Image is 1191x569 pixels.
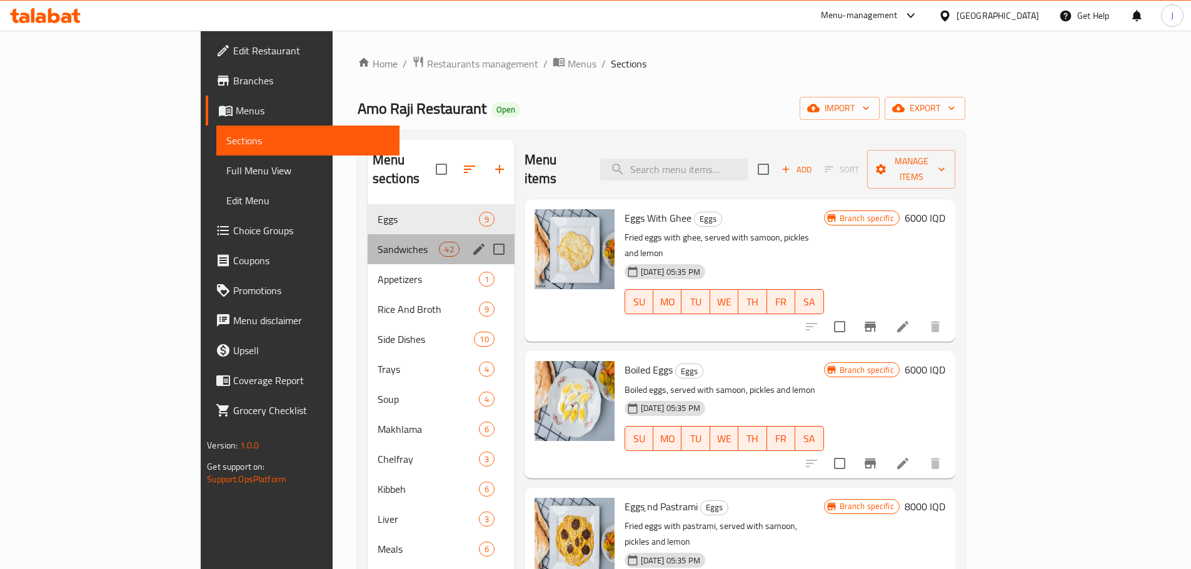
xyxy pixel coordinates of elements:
span: 3 [480,513,494,525]
span: Branch specific [835,500,899,512]
button: TH [738,426,766,451]
span: 6 [480,483,494,495]
button: TH [738,289,766,314]
div: Makhlama6 [368,414,515,444]
button: delete [920,312,950,342]
span: Side Dishes [378,332,475,347]
div: Rice And Broth [378,302,479,317]
div: items [479,542,495,557]
div: Side Dishes10 [368,324,515,354]
span: Coverage Report [233,373,389,388]
span: SU [630,430,648,448]
button: SU [625,426,653,451]
a: Edit menu item [895,456,910,471]
button: FR [767,426,795,451]
span: Eggs With Ghee [625,209,691,227]
span: WE [715,293,733,311]
button: SA [795,289,823,314]
img: Boiled Eggs [535,361,615,441]
span: Select all sections [428,156,455,182]
div: Liver [378,512,479,527]
span: Soup [378,392,479,407]
button: Add section [485,154,515,184]
span: Appetizers [378,272,479,287]
span: Open [491,104,520,115]
div: Chelfray3 [368,444,515,474]
img: Eggs With Ghee [535,209,615,289]
a: Menus [206,96,400,126]
span: SA [800,293,818,311]
span: Menus [568,56,596,71]
span: Select to update [827,314,853,340]
span: Add item [776,160,817,179]
span: 9 [480,304,494,315]
span: Sort sections [455,154,485,184]
button: Manage items [867,150,955,189]
span: Amo Raji Restaurant [358,94,486,122]
span: Makhlama [378,422,479,437]
div: Eggs9 [368,204,515,234]
a: Edit Restaurant [206,36,400,66]
a: Promotions [206,275,400,305]
div: items [479,362,495,377]
button: TU [681,289,710,314]
span: TU [686,293,705,311]
li: / [403,56,407,71]
div: items [479,512,495,527]
span: Eggs [695,212,721,226]
span: Sections [226,133,389,148]
button: Branch-specific-item [855,312,885,342]
span: Grocery Checklist [233,403,389,418]
div: items [479,452,495,467]
span: Branches [233,73,389,88]
span: 6 [480,423,494,435]
span: [DATE] 05:35 PM [636,266,705,278]
button: delete [920,448,950,478]
span: Boiled Eggs [625,360,673,379]
span: Meals [378,542,479,557]
a: Upsell [206,335,400,365]
div: Eggs [694,212,722,227]
span: Edit Restaurant [233,43,389,58]
p: Fried eggs with pastrami, served with samoon, pickles and lemon [625,518,824,550]
h6: 8000 IQD [905,498,945,515]
span: Sections [611,56,646,71]
button: WE [710,289,738,314]
a: Menus [553,56,596,72]
span: 4 [480,393,494,405]
span: Menu disclaimer [233,313,389,328]
span: FR [772,293,790,311]
h6: 6000 IQD [905,209,945,227]
span: Version: [207,437,238,453]
div: Eggs [700,500,728,515]
span: 1 [480,274,494,285]
button: edit [470,240,488,259]
span: Sandwiches [378,242,440,257]
div: Open [491,102,520,117]
button: SU [625,289,653,314]
span: Kibbeh [378,482,479,497]
span: Branch specific [835,364,899,376]
span: [DATE] 05:35 PM [636,555,705,567]
div: [GEOGRAPHIC_DATA] [957,9,1039,22]
div: Chelfray [378,452,479,467]
div: Rice And Broth9 [368,294,515,324]
div: items [479,392,495,407]
a: Edit Menu [216,186,400,215]
div: Sandwiches42edit [368,234,515,264]
a: Branches [206,66,400,96]
span: Trays [378,362,479,377]
a: Restaurants management [412,56,538,72]
button: export [885,97,965,120]
p: Boiled eggs, served with samoon, pickles and lemon [625,382,824,398]
a: Sections [216,126,400,156]
span: TU [686,430,705,448]
span: Upsell [233,343,389,358]
div: items [479,302,495,317]
span: Eggs ِnd Pastrami [625,497,698,516]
